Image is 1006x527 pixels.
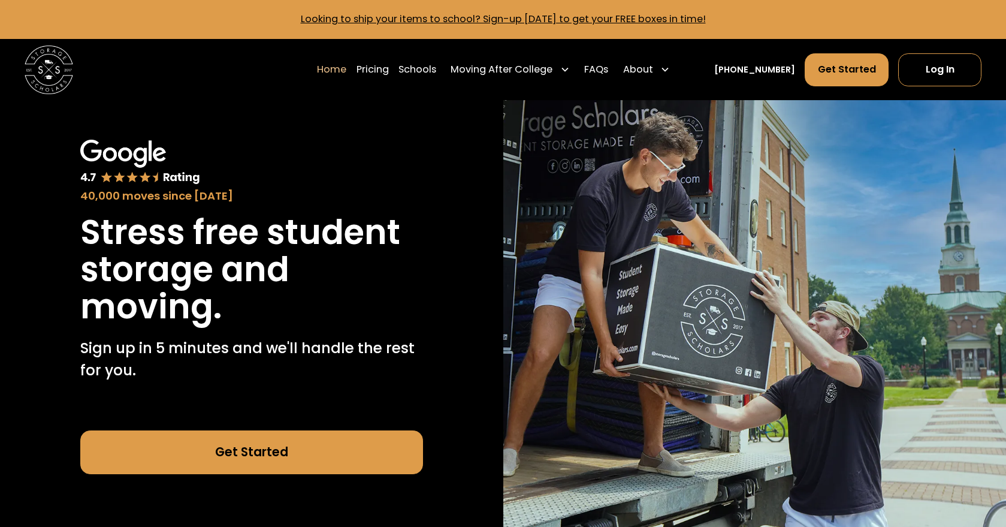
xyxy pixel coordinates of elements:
img: Storage Scholars main logo [25,46,74,95]
div: 40,000 moves since [DATE] [80,188,423,204]
img: Google 4.7 star rating [80,140,200,186]
div: Moving After College [451,62,552,77]
a: FAQs [584,53,608,87]
a: Schools [398,53,436,87]
h1: Stress free student storage and moving. [80,214,423,325]
a: [PHONE_NUMBER] [714,64,795,76]
p: Sign up in 5 minutes and we'll handle the rest for you. [80,338,423,382]
a: Log In [898,53,981,86]
a: Pricing [357,53,389,87]
a: Looking to ship your items to school? Sign-up [DATE] to get your FREE boxes in time! [301,12,706,26]
a: Get Started [80,430,423,474]
a: Home [317,53,346,87]
a: Get Started [805,53,889,86]
div: About [623,62,653,77]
